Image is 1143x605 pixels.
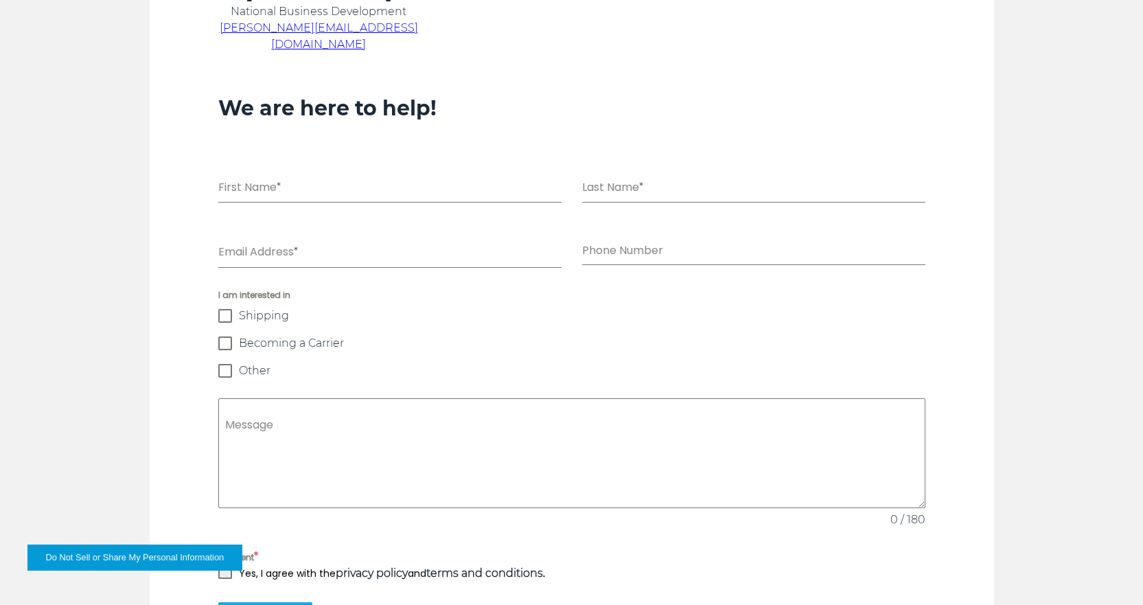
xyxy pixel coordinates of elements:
[239,364,270,378] span: Other
[220,21,418,51] a: [PERSON_NAME][EMAIL_ADDRESS][DOMAIN_NAME]
[426,567,543,580] a: terms and conditions
[218,3,419,20] p: National Business Development
[218,95,925,122] h3: We are here to help!
[218,549,925,565] label: Consent
[218,309,925,323] label: Shipping
[27,545,242,571] button: Do Not Sell or Share My Personal Information
[218,336,925,350] label: Becoming a Carrier
[218,364,925,378] label: Other
[336,567,408,580] a: privacy policy
[239,336,344,350] span: Becoming a Carrier
[890,512,925,528] span: 0 / 180
[239,565,545,582] p: Yes, I agree with the and
[218,288,925,302] span: I am interested in
[239,309,289,323] span: Shipping
[426,567,545,580] strong: .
